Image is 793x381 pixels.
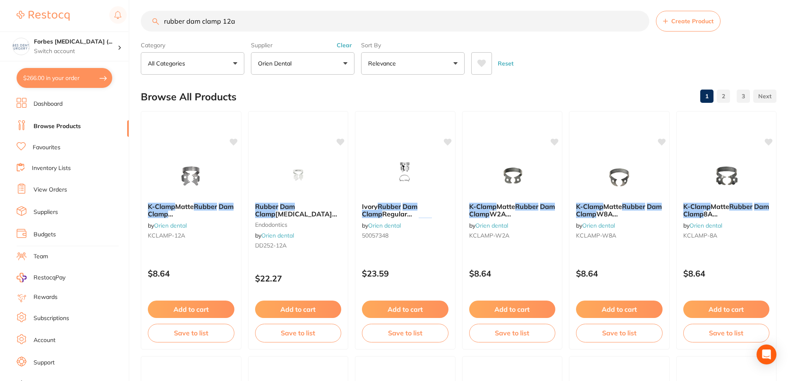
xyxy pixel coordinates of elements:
span: by [469,222,508,229]
b: K-Clamp Matte Rubber Dam Clamp 8A Molar [683,203,770,218]
button: Orien dental [251,52,354,75]
a: 1 [700,88,713,104]
p: All Categories [148,59,188,68]
em: 12A [148,218,161,226]
div: Open Intercom Messenger [757,345,776,364]
em: Dam [403,202,417,211]
em: Rubber [515,202,538,211]
a: Orien dental [475,222,508,229]
a: 3 [737,88,750,104]
b: K-Clamp Matte Rubber Dam Clamp W8A Molar [576,203,663,218]
a: Subscriptions [34,314,69,323]
span: 50057348 [362,232,388,239]
span: by [255,232,294,239]
img: K-Clamp Matte Rubber Dam Clamp 8A Molar [699,155,753,196]
span: KCLAMP-8A [683,232,717,239]
p: $8.64 [576,269,663,278]
a: Dashboard [34,100,63,108]
button: Add to cart [576,301,663,318]
img: K-Clamp Matte Rubber Dam Clamp W8A Molar [592,155,646,196]
label: Category [141,41,244,49]
img: RestocqPay [17,273,27,282]
button: Add to cart [469,301,556,318]
a: Support [34,359,55,367]
em: K-Clamp [576,202,603,211]
span: by [576,222,615,229]
em: Clamp [362,210,382,218]
span: 8A [MEDICAL_DATA] [683,210,740,226]
em: Clamp [469,210,489,218]
button: Save to list [148,324,234,342]
img: K-Clamp Matte Rubber Dam Clamp W2A Premolar [485,155,539,196]
h4: Forbes Dental Surgery (DentalTown 6) [34,38,118,46]
img: K-Clamp Matte Rubber Dam Clamp 12A Molar [164,155,218,196]
input: Search Products [141,11,649,32]
a: Favourites [33,143,60,152]
button: Save to list [683,324,770,342]
a: Orien dental [154,222,187,229]
a: Inventory Lists [32,164,71,172]
em: Dam [540,202,555,211]
a: Budgets [34,231,56,239]
button: Create Product [656,11,721,32]
span: [MEDICAL_DATA] # [255,210,337,226]
a: Orien dental [582,222,615,229]
b: Ivory Rubber Dam Clamp Regular Molar 12A [362,203,448,218]
span: KCLAMP-W2A [469,232,509,239]
p: $8.64 [683,269,770,278]
span: DD252-12A [255,242,287,249]
span: Matte [603,202,622,211]
label: Supplier [251,41,354,49]
span: Matte [497,202,515,211]
em: 12A [259,218,272,226]
button: Clear [334,41,354,49]
p: $8.64 [469,269,556,278]
a: Restocq Logo [17,6,70,25]
em: Dam [219,202,234,211]
p: Relevance [368,59,399,68]
b: Rubber Dam Clamp Molar #12A [255,203,342,218]
em: Clamp [255,210,275,218]
a: Team [34,252,48,261]
span: RestocqPay [34,274,65,282]
button: Save to list [576,324,663,342]
em: Clamp [576,210,596,218]
em: Clamp [148,210,168,218]
a: Browse Products [34,122,81,131]
em: Rubber [729,202,752,211]
em: K-Clamp [469,202,497,211]
span: KCLAMP-12A [148,232,185,239]
img: Ivory Rubber Dam Clamp Regular Molar 12A [378,155,432,196]
span: Regular [MEDICAL_DATA] [362,210,419,226]
span: by [148,222,187,229]
a: View Orders [34,186,67,194]
span: [MEDICAL_DATA] [161,218,218,226]
p: Orien dental [258,59,295,68]
span: Ivory [362,202,378,211]
small: endodontics [255,221,342,228]
img: Rubber Dam Clamp Molar #12A [271,155,325,196]
em: Dam [280,202,295,211]
span: by [683,222,722,229]
span: W2A [MEDICAL_DATA] [469,210,526,226]
a: Orien dental [368,222,401,229]
em: Rubber [378,202,401,211]
button: Add to cart [362,301,448,318]
button: All Categories [141,52,244,75]
b: K-Clamp Matte Rubber Dam Clamp 12A Molar [148,203,234,218]
span: Matte [175,202,194,211]
span: W8A [MEDICAL_DATA] [576,210,633,226]
span: Matte [711,202,729,211]
a: Suppliers [34,208,58,216]
a: Orien dental [261,232,294,239]
p: $8.64 [148,269,234,278]
em: Clamp [683,210,704,218]
em: K-Clamp [148,202,175,211]
label: Sort By [361,41,465,49]
a: Account [34,336,55,345]
button: Reset [495,52,516,75]
h2: Browse All Products [141,91,236,103]
p: $23.59 [362,269,448,278]
p: $22.27 [255,274,342,283]
a: Orien dental [689,222,722,229]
